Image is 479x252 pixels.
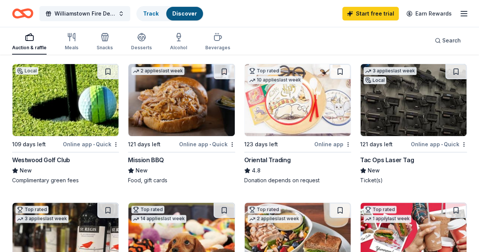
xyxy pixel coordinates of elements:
button: Search [429,33,467,48]
div: Desserts [131,45,152,51]
span: New [368,166,380,175]
div: Online app Quick [63,139,119,149]
a: Image for Mission BBQ2 applieslast week121 days leftOnline app•QuickMission BBQNewFood, gift cards [128,64,235,184]
div: Donation depends on request [244,177,351,184]
span: New [136,166,148,175]
div: Local [364,77,386,84]
div: 10 applies last week [248,76,303,84]
span: 4.8 [252,166,261,175]
a: Image for Westwood Golf ClubLocal109 days leftOnline app•QuickWestwood Golf ClubNewComplimentary ... [12,64,119,184]
div: Meals [65,45,78,51]
button: Meals [65,30,78,55]
div: Online app Quick [179,139,235,149]
span: • [93,141,95,147]
a: Start free trial [342,7,399,20]
div: Tac Ops Laser Tag [360,155,414,164]
div: 3 applies last week [364,67,417,75]
div: Complimentary green fees [12,177,119,184]
button: TrackDiscover [136,6,204,21]
button: Auction & raffle [12,30,47,55]
span: New [20,166,32,175]
a: Discover [172,10,197,17]
div: Online app Quick [411,139,467,149]
div: 1 apply last week [364,215,411,223]
a: Earn Rewards [402,7,456,20]
button: Williamstown Fire Department Designer Bag Bingo [39,6,130,21]
div: Top rated [364,206,396,213]
div: Food, gift cards [128,177,235,184]
div: Ticket(s) [360,177,467,184]
div: Auction & raffle [12,45,47,51]
img: Image for Oriental Trading [245,64,351,136]
button: Desserts [131,30,152,55]
span: • [209,141,211,147]
div: Alcohol [170,45,187,51]
button: Snacks [97,30,113,55]
div: 2 applies last week [248,215,301,223]
span: • [441,141,443,147]
div: 14 applies last week [131,215,186,223]
div: Oriental Trading [244,155,291,164]
div: 121 days left [360,140,393,149]
div: Top rated [131,206,164,213]
div: Online app [314,139,351,149]
div: Top rated [248,206,281,213]
a: Track [143,10,159,17]
div: Top rated [16,206,48,213]
div: Snacks [97,45,113,51]
div: 121 days left [128,140,161,149]
div: 109 days left [12,140,46,149]
a: Image for Oriental TradingTop rated10 applieslast week123 days leftOnline appOriental Trading4.8D... [244,64,351,184]
span: Williamstown Fire Department Designer Bag Bingo [55,9,115,18]
div: 2 applies last week [131,67,184,75]
div: 3 applies last week [16,215,69,223]
a: Home [12,5,33,22]
div: 123 days left [244,140,278,149]
button: Alcohol [170,30,187,55]
a: Image for Tac Ops Laser Tag3 applieslast weekLocal121 days leftOnline app•QuickTac Ops Laser TagN... [360,64,467,184]
div: Mission BBQ [128,155,164,164]
div: Westwood Golf Club [12,155,70,164]
img: Image for Tac Ops Laser Tag [360,64,467,136]
div: Local [16,67,38,75]
span: Search [442,36,461,45]
img: Image for Westwood Golf Club [12,64,119,136]
div: Beverages [205,45,230,51]
button: Beverages [205,30,230,55]
img: Image for Mission BBQ [128,64,234,136]
div: Top rated [248,67,281,75]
